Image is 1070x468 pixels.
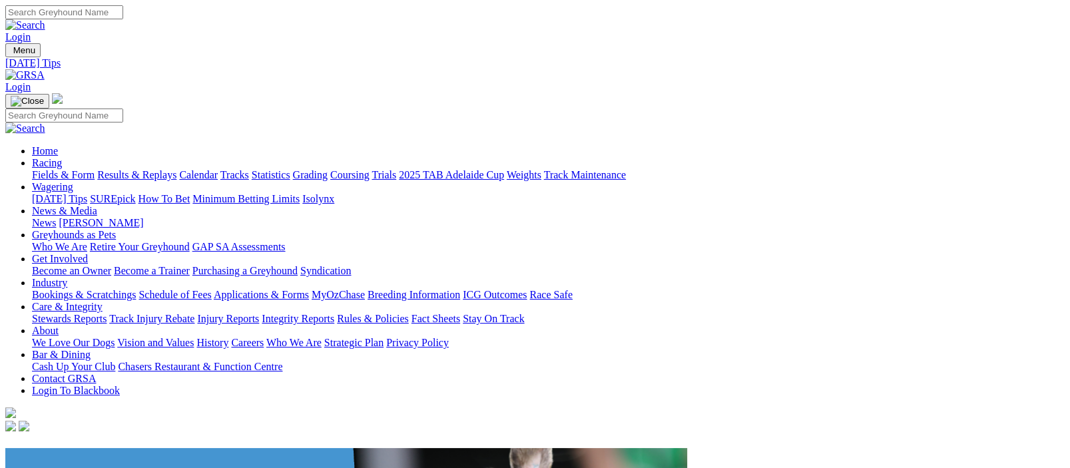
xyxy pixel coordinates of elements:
a: We Love Our Dogs [32,337,115,348]
a: [PERSON_NAME] [59,217,143,228]
div: About [32,337,1065,349]
a: News [32,217,56,228]
input: Search [5,5,123,19]
img: twitter.svg [19,421,29,431]
div: News & Media [32,217,1065,229]
a: Purchasing a Greyhound [192,265,298,276]
div: Bar & Dining [32,361,1065,373]
a: Trials [372,169,396,180]
a: Fact Sheets [411,313,460,324]
a: Become an Owner [32,265,111,276]
img: facebook.svg [5,421,16,431]
a: Track Maintenance [544,169,626,180]
img: Close [11,96,44,107]
a: Who We Are [32,241,87,252]
a: Vision and Values [117,337,194,348]
a: Rules & Policies [337,313,409,324]
img: Search [5,122,45,134]
span: Menu [13,45,35,55]
a: Cash Up Your Club [32,361,115,372]
a: Contact GRSA [32,373,96,384]
a: Who We Are [266,337,322,348]
a: Injury Reports [197,313,259,324]
img: logo-grsa-white.png [52,93,63,104]
a: GAP SA Assessments [192,241,286,252]
a: Integrity Reports [262,313,334,324]
a: Home [32,145,58,156]
a: Statistics [252,169,290,180]
a: News & Media [32,205,97,216]
img: GRSA [5,69,45,81]
a: Applications & Forms [214,289,309,300]
a: Privacy Policy [386,337,449,348]
a: Fields & Form [32,169,95,180]
input: Search [5,109,123,122]
a: SUREpick [90,193,135,204]
a: Become a Trainer [114,265,190,276]
div: Care & Integrity [32,313,1065,325]
a: Greyhounds as Pets [32,229,116,240]
a: About [32,325,59,336]
a: 2025 TAB Adelaide Cup [399,169,504,180]
a: Login [5,31,31,43]
a: Calendar [179,169,218,180]
img: logo-grsa-white.png [5,407,16,418]
a: Careers [231,337,264,348]
a: Bookings & Scratchings [32,289,136,300]
a: Results & Replays [97,169,176,180]
a: Get Involved [32,253,88,264]
a: MyOzChase [312,289,365,300]
a: Industry [32,277,67,288]
a: Stay On Track [463,313,524,324]
img: Search [5,19,45,31]
a: History [196,337,228,348]
a: Isolynx [302,193,334,204]
a: ICG Outcomes [463,289,527,300]
a: Login [5,81,31,93]
div: Racing [32,169,1065,181]
a: [DATE] Tips [32,193,87,204]
a: Schedule of Fees [138,289,211,300]
a: Grading [293,169,328,180]
a: Syndication [300,265,351,276]
a: Strategic Plan [324,337,384,348]
a: Retire Your Greyhound [90,241,190,252]
a: How To Bet [138,193,190,204]
a: Care & Integrity [32,301,103,312]
div: Greyhounds as Pets [32,241,1065,253]
a: [DATE] Tips [5,57,1065,69]
a: Race Safe [529,289,572,300]
a: Breeding Information [368,289,460,300]
a: Minimum Betting Limits [192,193,300,204]
a: Track Injury Rebate [109,313,194,324]
a: Racing [32,157,62,168]
a: Login To Blackbook [32,385,120,396]
a: Stewards Reports [32,313,107,324]
a: Bar & Dining [32,349,91,360]
div: Get Involved [32,265,1065,277]
a: Wagering [32,181,73,192]
button: Toggle navigation [5,94,49,109]
button: Toggle navigation [5,43,41,57]
a: Chasers Restaurant & Function Centre [118,361,282,372]
a: Weights [507,169,541,180]
a: Coursing [330,169,370,180]
a: Tracks [220,169,249,180]
div: Industry [32,289,1065,301]
div: Wagering [32,193,1065,205]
